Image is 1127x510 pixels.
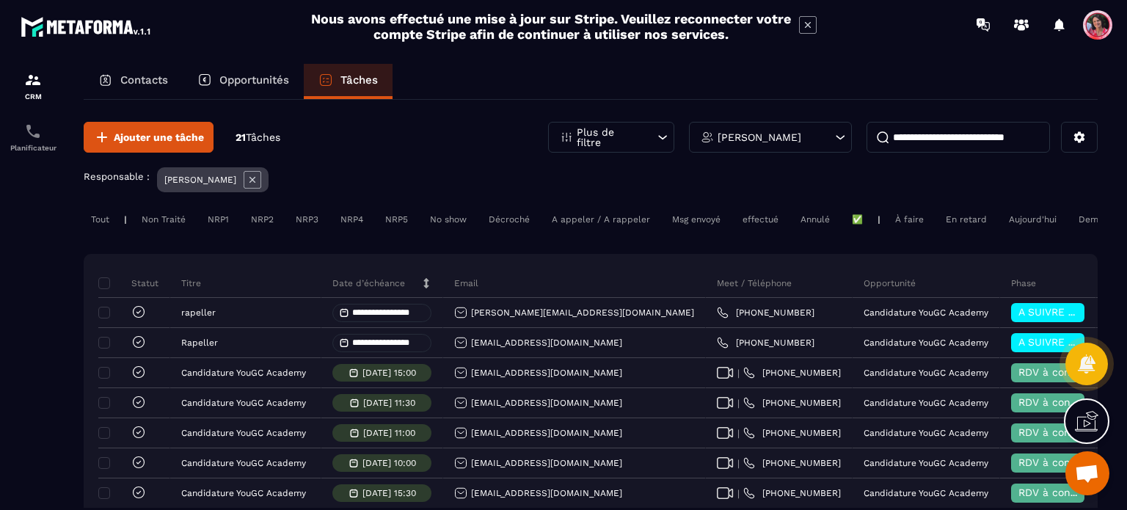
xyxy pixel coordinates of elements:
p: Rapeller [181,338,218,348]
div: effectué [735,211,786,228]
a: schedulerschedulerPlanificateur [4,112,62,163]
div: Tout [84,211,117,228]
p: [DATE] 11:00 [363,428,415,438]
p: Candidature YouGC Academy [864,307,988,318]
div: NRP1 [200,211,236,228]
p: [DATE] 15:00 [362,368,416,378]
a: formationformationCRM [4,60,62,112]
p: Candidature YouGC Academy [181,458,306,468]
a: [PHONE_NUMBER] [743,487,841,499]
span: RDV à confimer ❓ [1018,366,1113,378]
div: Demain [1071,211,1118,228]
div: Décroché [481,211,537,228]
p: Email [454,277,478,289]
div: À faire [888,211,931,228]
p: Contacts [120,73,168,87]
p: [DATE] 15:30 [362,488,416,498]
span: | [737,398,740,409]
img: formation [24,71,42,89]
p: Phase [1011,277,1036,289]
p: Responsable : [84,171,150,182]
p: Candidature YouGC Academy [181,368,306,378]
p: CRM [4,92,62,101]
p: [DATE] 10:00 [362,458,416,468]
p: Planificateur [4,144,62,152]
p: Candidature YouGC Academy [864,488,988,498]
p: | [124,214,127,225]
p: Candidature YouGC Academy [181,428,306,438]
div: NRP2 [244,211,281,228]
div: Non Traité [134,211,193,228]
p: Statut [102,277,158,289]
p: Candidature YouGC Academy [181,488,306,498]
p: Plus de filtre [577,127,641,147]
span: RDV à confimer ❓ [1018,487,1113,498]
span: | [737,458,740,469]
span: A SUIVRE ⏳ [1018,306,1081,318]
a: [PHONE_NUMBER] [717,307,814,318]
p: | [878,214,880,225]
p: Candidature YouGC Academy [181,398,306,408]
p: rapeller [181,307,216,318]
p: Opportunités [219,73,289,87]
div: No show [423,211,474,228]
p: Tâches [340,73,378,87]
span: RDV à confimer ❓ [1018,456,1113,468]
a: Opportunités [183,64,304,99]
span: Ajouter une tâche [114,130,204,145]
div: Msg envoyé [665,211,728,228]
span: RDV à confimer ❓ [1018,396,1113,408]
img: logo [21,13,153,40]
span: Tâches [246,131,280,143]
span: | [737,428,740,439]
div: Ouvrir le chat [1065,451,1109,495]
p: Candidature YouGC Academy [864,458,988,468]
div: NRP5 [378,211,415,228]
p: [DATE] 11:30 [363,398,415,408]
a: Tâches [304,64,393,99]
div: NRP4 [333,211,371,228]
a: Contacts [84,64,183,99]
p: Opportunité [864,277,916,289]
p: Date d’échéance [332,277,405,289]
div: A appeler / A rappeler [544,211,657,228]
a: [PHONE_NUMBER] [743,427,841,439]
div: Annulé [793,211,837,228]
img: scheduler [24,123,42,140]
p: [PERSON_NAME] [164,175,236,185]
p: Candidature YouGC Academy [864,338,988,348]
button: Ajouter une tâche [84,122,214,153]
p: Candidature YouGC Academy [864,398,988,408]
div: En retard [938,211,994,228]
h2: Nous avons effectué une mise à jour sur Stripe. Veuillez reconnecter votre compte Stripe afin de ... [310,11,792,42]
div: NRP3 [288,211,326,228]
p: 21 [236,131,280,145]
span: | [737,368,740,379]
a: [PHONE_NUMBER] [717,337,814,349]
span: RDV à confimer ❓ [1018,426,1113,438]
p: Candidature YouGC Academy [864,368,988,378]
span: | [737,488,740,499]
span: A SUIVRE ⏳ [1018,336,1081,348]
div: ✅ [845,211,870,228]
p: Meet / Téléphone [717,277,792,289]
p: [PERSON_NAME] [718,132,801,142]
a: [PHONE_NUMBER] [743,367,841,379]
a: [PHONE_NUMBER] [743,397,841,409]
p: Candidature YouGC Academy [864,428,988,438]
p: Titre [181,277,201,289]
a: [PHONE_NUMBER] [743,457,841,469]
div: Aujourd'hui [1002,211,1064,228]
